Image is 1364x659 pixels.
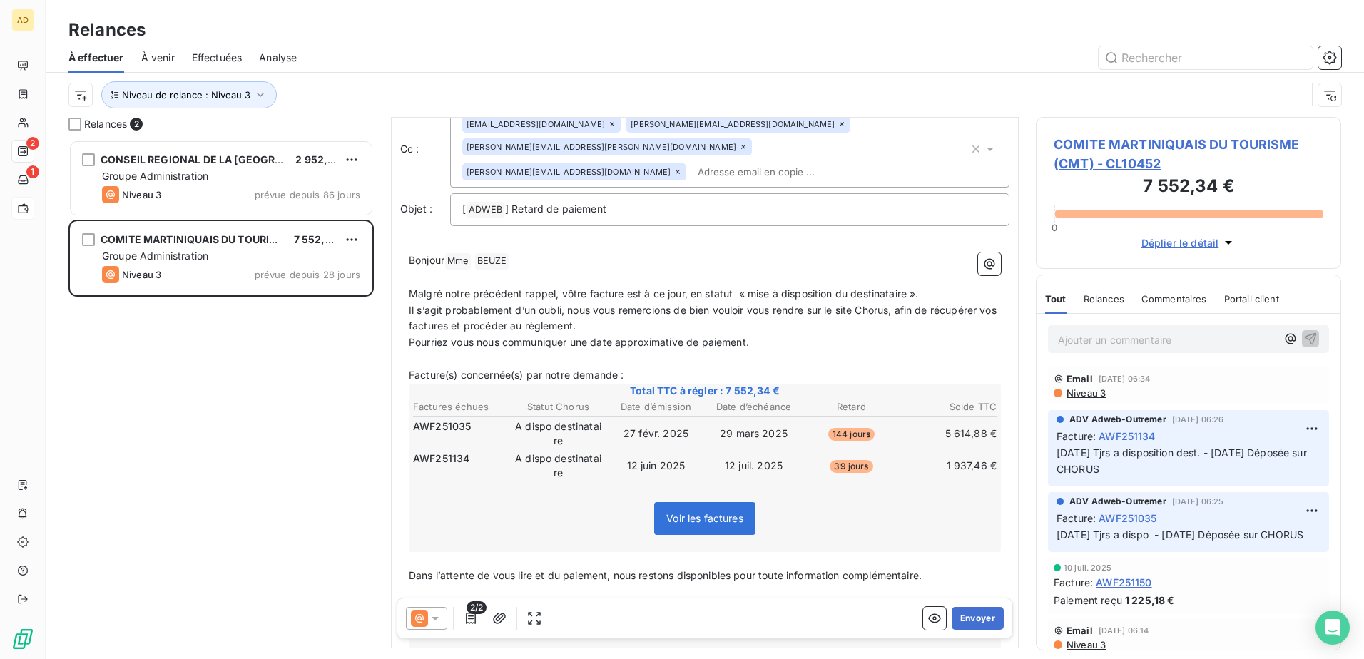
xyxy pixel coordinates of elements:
[706,419,802,449] td: 29 mars 2025
[510,419,606,449] td: A dispo destinataire
[409,369,624,381] span: Facture(s) concernée(s) par notre demande :
[1069,413,1166,426] span: ADV Adweb-Outremer
[122,269,161,280] span: Niveau 3
[608,419,704,449] td: 27 févr. 2025
[1057,446,1310,475] span: [DATE] Tjrs a disposition dest. - [DATE] Déposée sur CHORUS
[608,451,704,481] td: 12 juin 2025
[409,287,919,300] span: Malgré notre précédent rappel, vôtre facture est à ce jour, en statut « mise à disposition du des...
[11,628,34,650] img: Logo LeanPay
[901,419,997,449] td: 5 614,88 €
[901,399,997,414] th: Solde TTC
[413,451,469,466] span: AWF251134
[1067,625,1093,636] span: Email
[467,202,504,218] span: ADWEB
[409,304,999,332] span: Il s’agit probablement d’un oubli, nous vous remercions de bien vouloir vous rendre sur le site C...
[101,153,340,165] span: CONSEIL REGIONAL DE LA [GEOGRAPHIC_DATA]
[400,203,432,215] span: Objet :
[1141,235,1219,250] span: Déplier le détail
[1045,293,1067,305] span: Tout
[1067,373,1093,384] span: Email
[295,153,350,165] span: 2 952,50 €
[510,399,606,414] th: Statut Chorus
[413,419,471,434] span: AWF251035
[68,17,146,43] h3: Relances
[505,203,606,215] span: ] Retard de paiement
[1172,415,1224,424] span: [DATE] 06:26
[830,460,872,473] span: 39 jours
[259,51,297,65] span: Analyse
[1065,639,1106,650] span: Niveau 3
[1057,528,1303,541] span: [DATE] Tjrs a dispo - [DATE] Déposée sur CHORUS
[666,512,743,524] span: Voir les factures
[102,170,208,182] span: Groupe Administration
[608,399,704,414] th: Date d’émission
[409,254,444,266] span: Bonjour
[1069,495,1166,508] span: ADV Adweb-Outremer
[1054,593,1122,608] span: Paiement reçu
[467,601,487,614] span: 2/2
[462,203,466,215] span: [
[1224,293,1279,305] span: Portail client
[1096,575,1151,590] span: AWF251150
[1064,563,1111,572] span: 10 juil. 2025
[1099,374,1151,383] span: [DATE] 06:34
[692,161,857,183] input: Adresse email en copie ...
[409,336,749,348] span: Pourriez vous nous communiquer une date approximative de paiement.
[122,89,250,101] span: Niveau de relance : Niveau 3
[68,51,124,65] span: À effectuer
[1099,626,1149,635] span: [DATE] 06:14
[294,233,348,245] span: 7 552,34 €
[1065,387,1106,399] span: Niveau 3
[130,118,143,131] span: 2
[122,189,161,200] span: Niveau 3
[803,399,900,414] th: Retard
[1054,575,1093,590] span: Facture :
[467,120,605,128] span: [EMAIL_ADDRESS][DOMAIN_NAME]
[141,51,175,65] span: À venir
[68,140,374,659] div: grid
[1125,593,1175,608] span: 1 225,18 €
[828,428,875,441] span: 144 jours
[467,168,671,176] span: [PERSON_NAME][EMAIL_ADDRESS][DOMAIN_NAME]
[510,451,606,481] td: A dispo destinataire
[952,607,1004,630] button: Envoyer
[101,233,325,245] span: COMITE MARTINIQUAIS DU TOURISME (CMT)
[102,250,208,262] span: Groupe Administration
[1172,497,1224,506] span: [DATE] 06:25
[1099,46,1313,69] input: Rechercher
[409,569,922,581] span: Dans l’attente de vous lire et du paiement, nous restons disponibles pour toute information compl...
[101,81,277,108] button: Niveau de relance : Niveau 3
[631,120,835,128] span: [PERSON_NAME][EMAIL_ADDRESS][DOMAIN_NAME]
[11,9,34,31] div: AD
[1052,222,1057,233] span: 0
[1057,429,1096,444] span: Facture :
[467,143,736,151] span: [PERSON_NAME][EMAIL_ADDRESS][PERSON_NAME][DOMAIN_NAME]
[445,253,470,270] span: Mme
[11,140,34,163] a: 2
[1099,511,1156,526] span: AWF251035
[84,117,127,131] span: Relances
[26,137,39,150] span: 2
[1084,293,1124,305] span: Relances
[192,51,243,65] span: Effectuées
[412,399,509,414] th: Factures échues
[400,142,450,156] label: Cc :
[1315,611,1350,645] div: Open Intercom Messenger
[706,451,802,481] td: 12 juil. 2025
[1054,135,1323,173] span: COMITE MARTINIQUAIS DU TOURISME (CMT) - CL10452
[706,399,802,414] th: Date d’échéance
[475,253,509,270] span: BEUZE
[1057,511,1096,526] span: Facture :
[1099,429,1155,444] span: AWF251134
[255,269,360,280] span: prévue depuis 28 jours
[901,451,997,481] td: 1 937,46 €
[411,384,999,398] span: Total TTC à régler : 7 552,34 €
[11,168,34,191] a: 1
[26,165,39,178] span: 1
[1054,173,1323,202] h3: 7 552,34 €
[1141,293,1207,305] span: Commentaires
[1137,235,1241,251] button: Déplier le détail
[255,189,360,200] span: prévue depuis 86 jours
